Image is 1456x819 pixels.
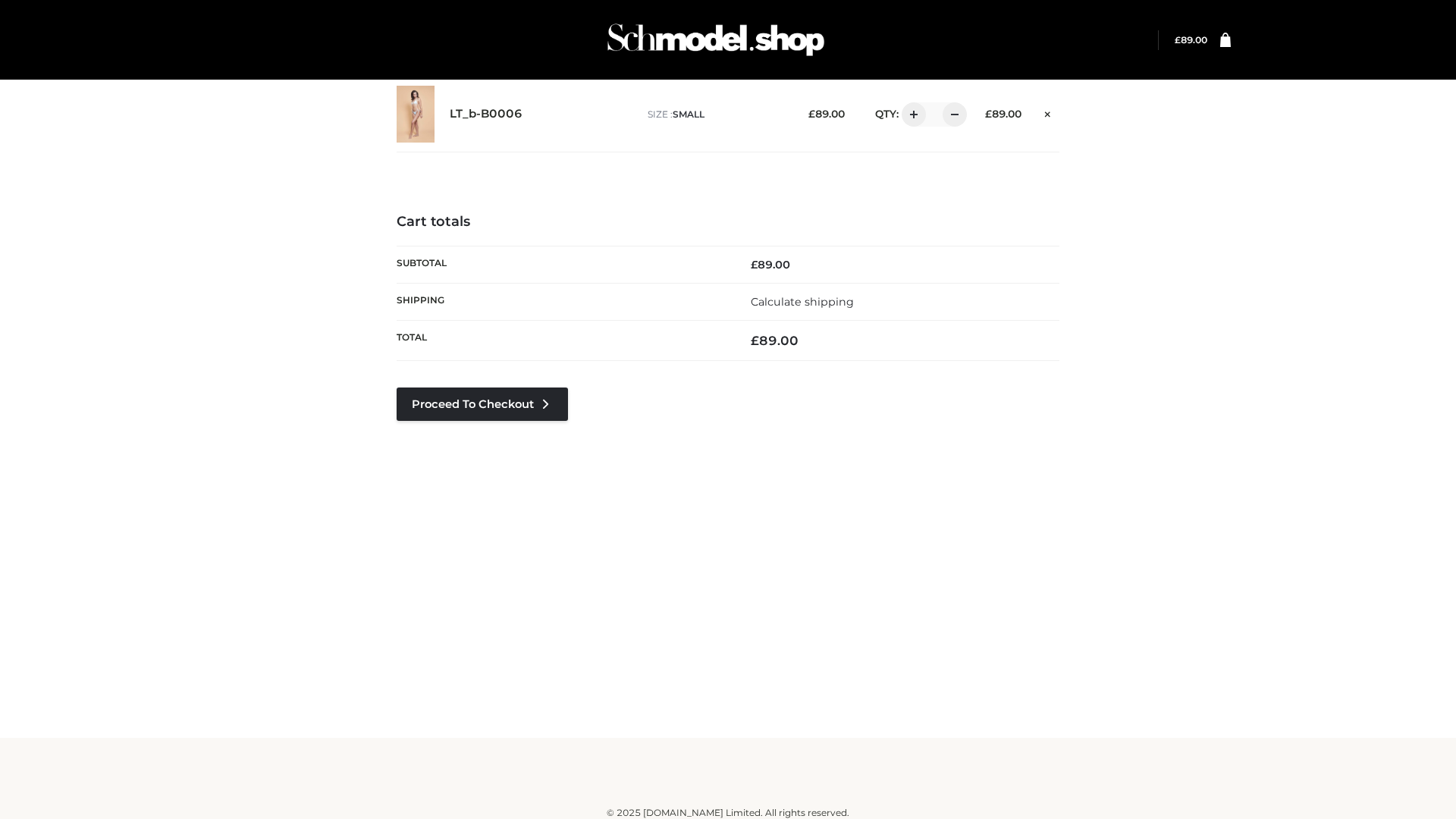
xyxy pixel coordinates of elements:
bdi: 89.00 [985,108,1021,120]
a: Proceed to Checkout [397,388,568,421]
bdi: 89.00 [1175,34,1207,45]
span: £ [751,333,759,348]
span: £ [1175,34,1181,45]
div: QTY: [860,102,962,127]
a: LT_b-B0006 [450,107,522,121]
a: Calculate shipping [751,295,854,309]
bdi: 89.00 [808,108,845,120]
bdi: 89.00 [751,333,799,348]
h4: Cart totals [397,214,1059,231]
img: Schmodel Admin 964 [602,10,830,70]
th: Total [397,321,728,361]
span: SMALL [673,108,704,120]
span: £ [985,108,992,120]
a: £89.00 [1175,34,1207,45]
th: Shipping [397,283,728,320]
span: £ [751,258,758,271]
a: Remove this item [1037,102,1059,122]
p: size : [648,108,785,121]
bdi: 89.00 [751,258,790,271]
th: Subtotal [397,246,728,283]
span: £ [808,108,815,120]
